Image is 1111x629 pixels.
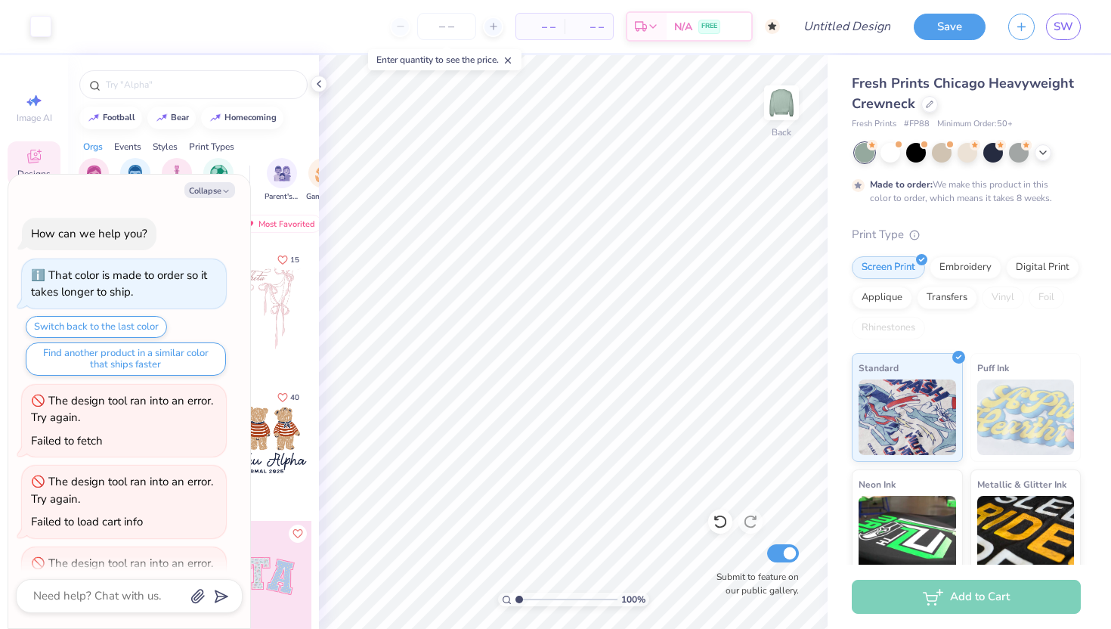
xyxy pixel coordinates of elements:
[701,21,717,32] span: FREE
[917,287,977,309] div: Transfers
[114,140,141,153] div: Events
[870,178,933,191] strong: Made to order:
[237,215,322,233] div: Most Favorited
[674,19,692,35] span: N/A
[306,158,341,203] div: filter for Game Day
[368,49,521,70] div: Enter quantity to see the price.
[859,496,956,572] img: Neon Ink
[79,107,142,129] button: football
[937,118,1013,131] span: Minimum Order: 50 +
[914,14,986,40] button: Save
[210,165,227,182] img: Sports Image
[103,113,135,122] div: football
[85,165,103,182] img: Sorority Image
[977,380,1075,455] img: Puff Ink
[162,158,192,203] button: filter button
[977,496,1075,572] img: Metallic & Glitter Ink
[930,256,1001,279] div: Embroidery
[852,317,925,339] div: Rhinestones
[1046,14,1081,40] a: SW
[31,556,213,588] div: The design tool ran into an error. Try again.
[977,476,1066,492] span: Metallic & Glitter Ink
[26,342,226,376] button: Find another product in a similar color that ships faster
[88,113,100,122] img: trend_line.gif
[119,158,153,203] div: filter for Fraternity
[791,11,902,42] input: Untitled Design
[870,178,1056,205] div: We make this product in this color to order, which means it takes 8 weeks.
[31,268,207,300] div: That color is made to order so it takes longer to ship.
[83,140,103,153] div: Orgs
[1006,256,1079,279] div: Digital Print
[772,125,791,139] div: Back
[189,140,234,153] div: Print Types
[574,19,604,35] span: – –
[79,158,109,203] button: filter button
[306,191,341,203] span: Game Day
[852,118,896,131] span: Fresh Prints
[859,380,956,455] img: Standard
[153,140,178,153] div: Styles
[162,158,192,203] div: filter for Club
[171,113,189,122] div: bear
[127,165,144,182] img: Fraternity Image
[104,77,298,92] input: Try "Alpha"
[224,113,277,122] div: homecoming
[306,158,341,203] button: filter button
[31,226,147,241] div: How can we help you?
[289,525,307,543] button: Like
[852,287,912,309] div: Applique
[859,476,896,492] span: Neon Ink
[265,158,299,203] div: filter for Parent's Weekend
[17,168,51,180] span: Designs
[147,107,196,129] button: bear
[859,360,899,376] span: Standard
[852,74,1074,113] span: Fresh Prints Chicago Heavyweight Crewneck
[31,393,213,426] div: The design tool ran into an error. Try again.
[708,570,799,597] label: Submit to feature on our public gallery.
[156,113,168,122] img: trend_line.gif
[982,287,1024,309] div: Vinyl
[119,158,153,203] button: filter button
[209,113,221,122] img: trend_line.gif
[271,249,306,270] button: Like
[852,226,1081,243] div: Print Type
[274,165,291,182] img: Parent's Weekend Image
[852,256,925,279] div: Screen Print
[417,13,476,40] input: – –
[977,360,1009,376] span: Puff Ink
[290,394,299,401] span: 40
[904,118,930,131] span: # FP88
[79,158,109,203] div: filter for Sorority
[315,165,333,182] img: Game Day Image
[766,88,797,118] img: Back
[265,158,299,203] button: filter button
[31,433,103,448] div: Failed to fetch
[31,514,143,529] div: Failed to load cart info
[169,165,185,182] img: Club Image
[621,593,645,606] span: 100 %
[265,191,299,203] span: Parent's Weekend
[271,387,306,407] button: Like
[1054,18,1073,36] span: SW
[26,316,167,338] button: Switch back to the last color
[290,256,299,264] span: 15
[17,112,52,124] span: Image AI
[31,474,213,507] div: The design tool ran into an error. Try again.
[203,158,234,203] button: filter button
[203,158,234,203] div: filter for Sports
[184,182,235,198] button: Collapse
[201,107,283,129] button: homecoming
[1029,287,1064,309] div: Foil
[525,19,555,35] span: – –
